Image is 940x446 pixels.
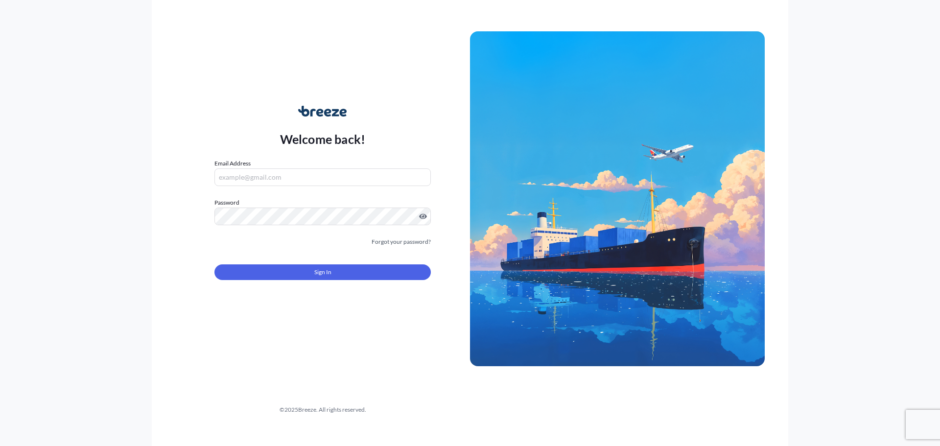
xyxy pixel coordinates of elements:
span: Sign In [314,267,331,277]
p: Welcome back! [280,131,366,147]
img: Ship illustration [470,31,765,366]
label: Password [214,198,431,208]
input: example@gmail.com [214,168,431,186]
button: Sign In [214,264,431,280]
button: Show password [419,212,427,220]
label: Email Address [214,159,251,168]
a: Forgot your password? [372,237,431,247]
div: © 2025 Breeze. All rights reserved. [175,405,470,415]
